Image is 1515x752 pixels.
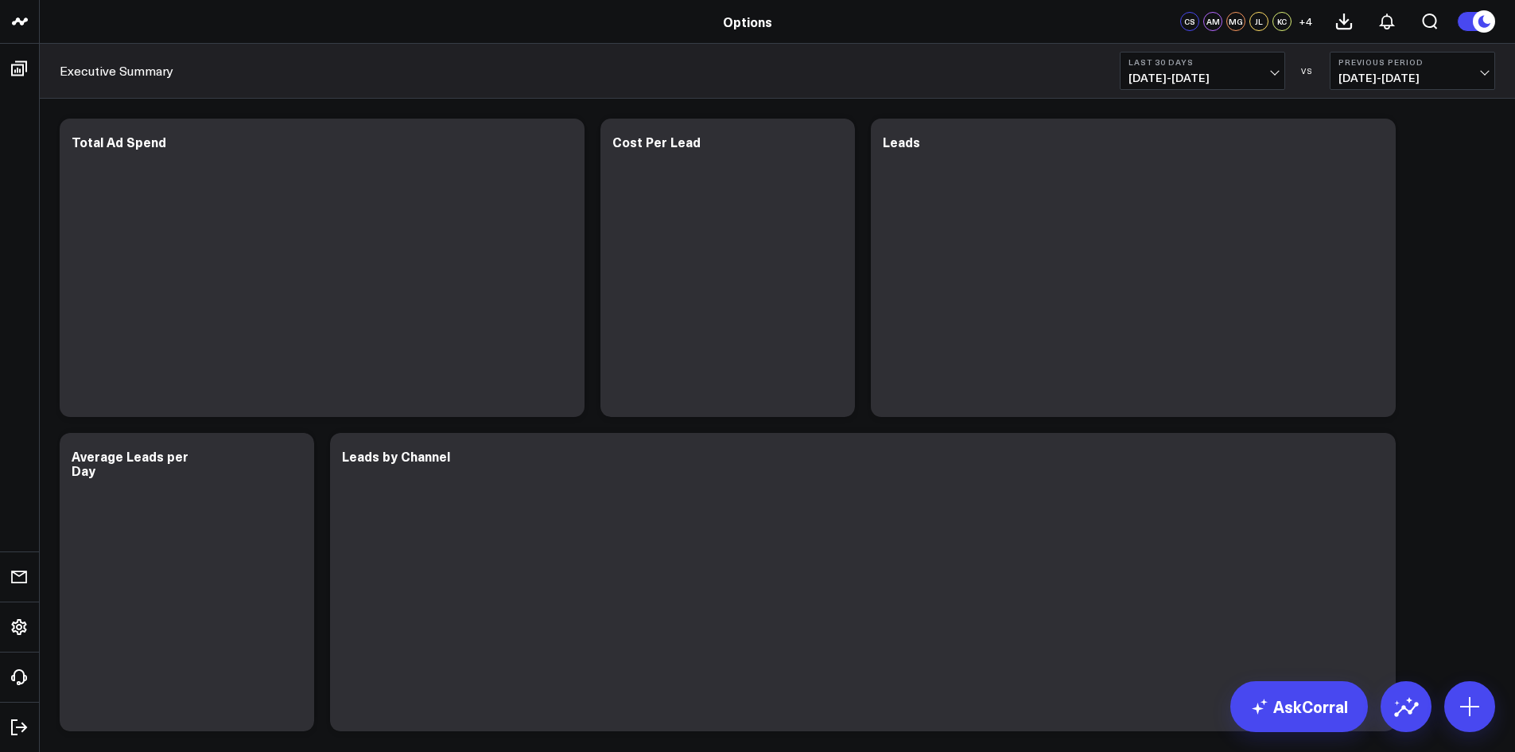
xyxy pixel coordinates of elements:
[1203,12,1222,31] div: AM
[1249,12,1268,31] div: JL
[72,447,188,479] div: Average Leads per Day
[1180,12,1199,31] div: CS
[1230,681,1368,732] a: AskCorral
[72,133,166,150] div: Total Ad Spend
[1296,12,1315,31] button: +4
[723,13,772,30] a: Options
[1128,72,1276,84] span: [DATE] - [DATE]
[1272,12,1292,31] div: KC
[612,133,701,150] div: Cost Per Lead
[342,447,450,465] div: Leads by Channel
[60,62,173,80] a: Executive Summary
[1330,52,1495,90] button: Previous Period[DATE]-[DATE]
[1128,57,1276,67] b: Last 30 Days
[1226,12,1245,31] div: MG
[1338,57,1486,67] b: Previous Period
[1293,66,1322,76] div: VS
[1338,72,1486,84] span: [DATE] - [DATE]
[1120,52,1285,90] button: Last 30 Days[DATE]-[DATE]
[883,133,920,150] div: Leads
[1299,16,1312,27] span: + 4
